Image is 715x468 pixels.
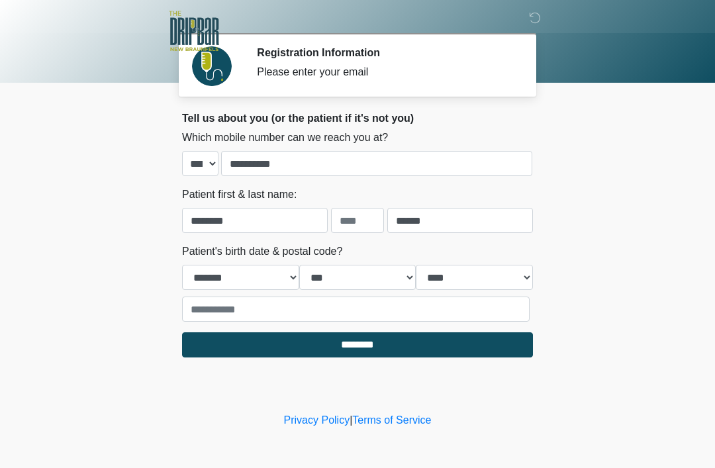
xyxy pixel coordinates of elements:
img: The DRIPBaR - New Braunfels Logo [169,10,219,53]
img: Agent Avatar [192,46,232,86]
a: | [350,414,352,426]
label: Patient's birth date & postal code? [182,244,342,259]
a: Privacy Policy [284,414,350,426]
a: Terms of Service [352,414,431,426]
label: Which mobile number can we reach you at? [182,130,388,146]
h2: Tell us about you (or the patient if it's not you) [182,112,533,124]
div: Please enter your email [257,64,513,80]
label: Patient first & last name: [182,187,297,203]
